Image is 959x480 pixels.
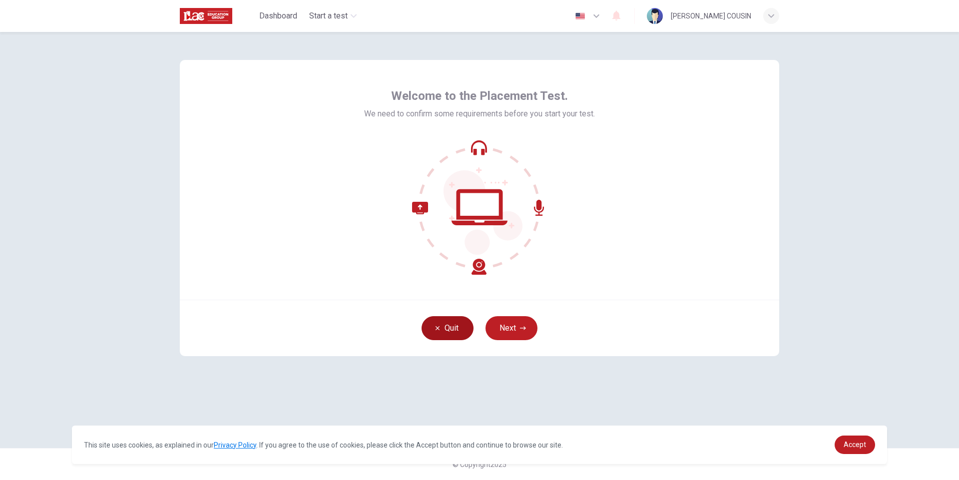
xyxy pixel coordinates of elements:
span: Accept [844,441,866,449]
span: Welcome to the Placement Test. [391,88,568,104]
span: Dashboard [259,10,297,22]
button: Quit [422,316,474,340]
a: Privacy Policy [214,441,256,449]
img: en [574,12,586,20]
button: Next [485,316,537,340]
span: Start a test [309,10,348,22]
span: This site uses cookies, as explained in our . If you agree to the use of cookies, please click th... [84,441,563,449]
span: © Copyright 2025 [453,461,506,469]
a: ILAC logo [180,6,255,26]
img: ILAC logo [180,6,232,26]
div: [PERSON_NAME] COUSIN [671,10,751,22]
a: dismiss cookie message [835,436,875,454]
button: Start a test [305,7,361,25]
button: Dashboard [255,7,301,25]
div: cookieconsent [72,426,887,464]
span: We need to confirm some requirements before you start your test. [364,108,595,120]
img: Profile picture [647,8,663,24]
